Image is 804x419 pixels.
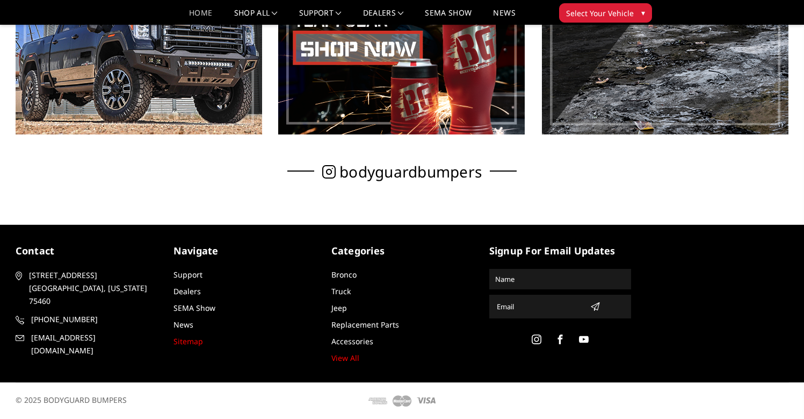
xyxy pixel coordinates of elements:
a: Support [299,9,342,25]
span: [EMAIL_ADDRESS][DOMAIN_NAME] [31,331,156,357]
a: Support [173,269,202,280]
h5: Categories [331,244,473,258]
a: Dealers [173,286,201,296]
a: View All [331,353,359,363]
span: © 2025 BODYGUARD BUMPERS [16,395,127,405]
h5: Navigate [173,244,315,258]
a: [PHONE_NUMBER] [16,313,157,326]
a: Home [189,9,212,25]
a: Replacement Parts [331,319,399,330]
h5: signup for email updates [489,244,631,258]
a: News [493,9,515,25]
span: bodyguardbumpers [339,166,482,177]
h5: contact [16,244,157,258]
a: shop all [234,9,278,25]
a: News [173,319,193,330]
a: Bronco [331,269,357,280]
input: Name [491,271,629,288]
a: Accessories [331,336,373,346]
a: SEMA Show [425,9,472,25]
a: [EMAIL_ADDRESS][DOMAIN_NAME] [16,331,157,357]
span: [STREET_ADDRESS] [GEOGRAPHIC_DATA], [US_STATE] 75460 [29,269,154,308]
a: Truck [331,286,351,296]
input: Email [492,298,586,315]
iframe: Chat Widget [750,367,804,419]
a: SEMA Show [173,303,215,313]
a: Dealers [363,9,404,25]
a: Sitemap [173,336,203,346]
a: Jeep [331,303,347,313]
span: [PHONE_NUMBER] [31,313,156,326]
span: ▾ [641,7,645,18]
button: Select Your Vehicle [559,3,652,23]
span: Select Your Vehicle [566,8,634,19]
